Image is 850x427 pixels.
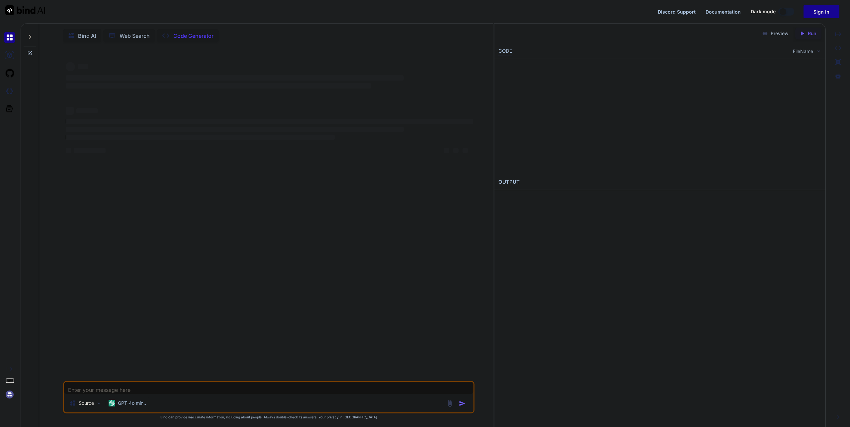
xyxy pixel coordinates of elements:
[453,148,459,153] span: ‌
[5,5,45,15] img: Bind AI
[494,174,825,190] h2: OUTPUT
[658,8,696,15] button: Discord Support
[63,415,474,420] p: Bind can provide inaccurate information, including about people. Always double-check its answers....
[78,32,96,40] p: Bind AI
[66,83,371,89] span: ‌
[79,400,94,406] p: Source
[706,8,741,15] button: Documentation
[771,30,789,37] p: Preview
[459,400,466,407] img: icon
[808,30,816,37] p: Run
[446,399,454,407] img: attachment
[74,148,106,153] span: ‌
[118,400,146,406] p: GPT-4o min..
[66,107,74,115] span: ‌
[793,48,813,55] span: FileName
[498,47,512,55] div: CODE
[66,75,404,81] span: ‌
[706,9,741,15] span: Documentation
[66,62,75,71] span: ‌
[658,9,696,15] span: Discord Support
[4,32,15,43] img: chat
[4,50,15,61] img: ai-studio
[816,48,821,54] img: chevron down
[66,148,71,153] span: ‌
[444,148,449,153] span: ‌
[463,148,468,153] span: ‌
[4,389,15,400] img: signin
[66,119,473,124] span: ‌
[109,400,115,406] img: GPT-4o mini
[78,64,88,69] span: ‌
[4,68,15,79] img: githubLight
[66,127,404,132] span: ‌
[751,8,776,15] span: Dark mode
[4,86,15,97] img: darkCloudIdeIcon
[804,5,839,18] button: Sign in
[96,400,102,406] img: Pick Models
[120,32,150,40] p: Web Search
[762,30,768,36] img: preview
[76,108,98,113] span: ‌
[173,32,213,40] p: Code Generator
[66,135,335,140] span: ‌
